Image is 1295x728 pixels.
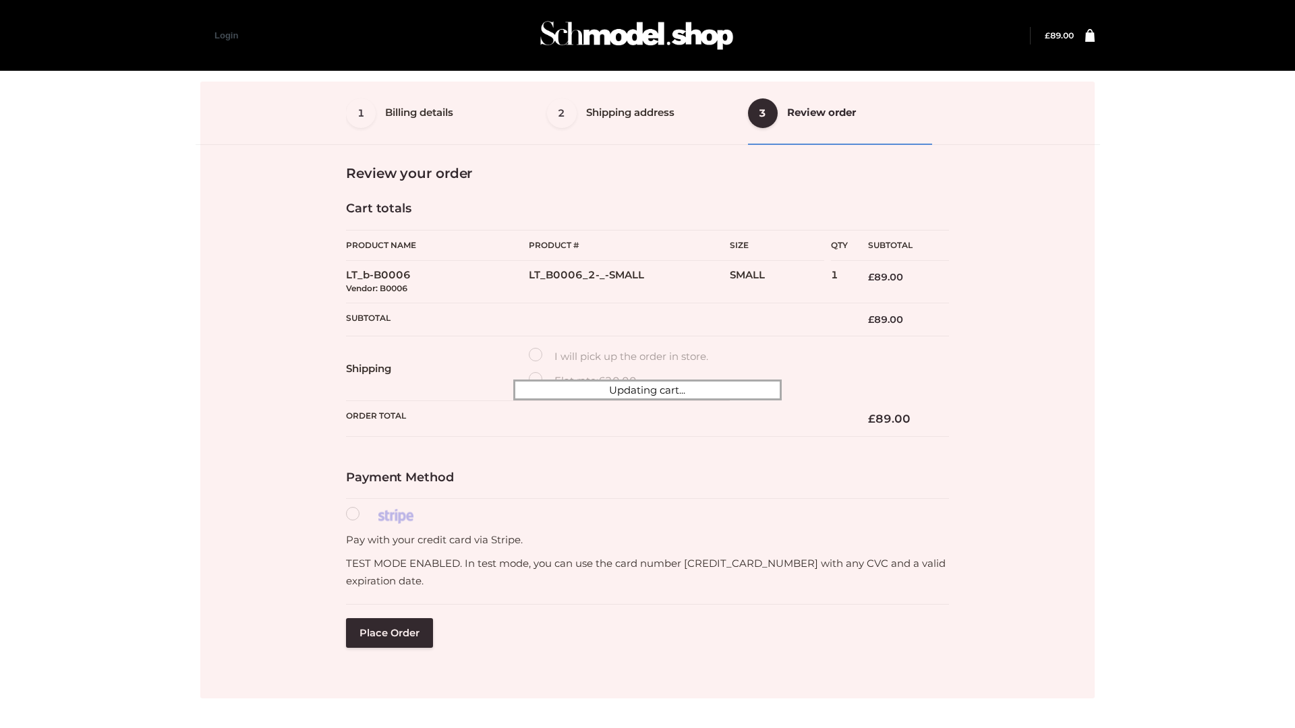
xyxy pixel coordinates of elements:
[513,380,782,401] div: Updating cart...
[1045,30,1074,40] bdi: 89.00
[1045,30,1050,40] span: £
[214,30,238,40] a: Login
[536,9,738,62] img: Schmodel Admin 964
[1045,30,1074,40] a: £89.00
